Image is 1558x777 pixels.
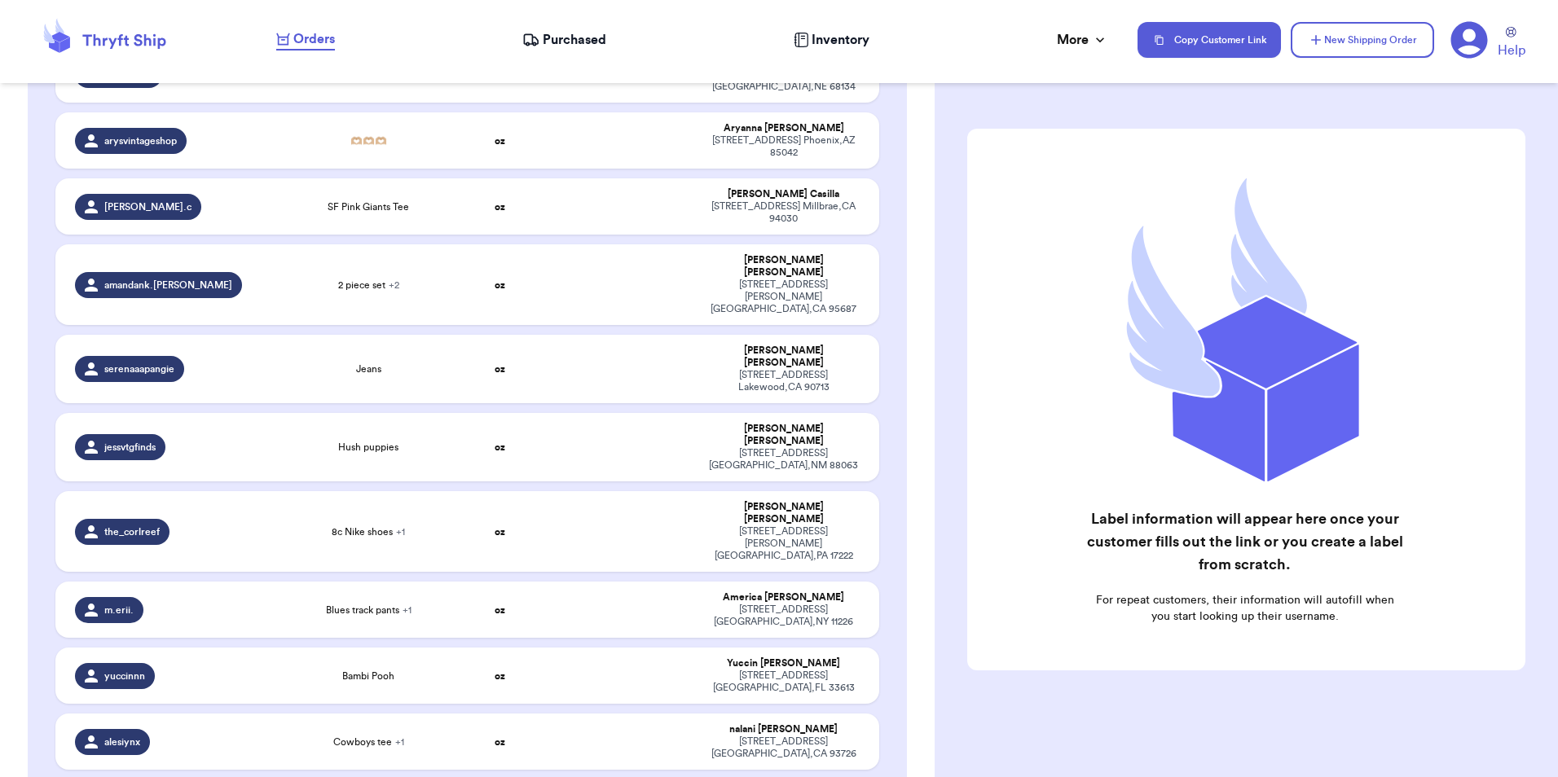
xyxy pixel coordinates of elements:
[104,362,174,375] span: serenaaapangie
[707,657,859,669] div: Yuccin [PERSON_NAME]
[293,29,335,49] span: Orders
[1086,592,1403,625] p: For repeat customers, their information will autofill when you start looking up their username.
[276,29,335,50] a: Orders
[338,441,398,454] span: Hush puppies
[104,279,232,292] span: amandank.[PERSON_NAME]
[1086,507,1403,576] h2: Label information will appear here once your customer fills out the link or you create a label fr...
[707,134,859,159] div: [STREET_ADDRESS] Phoenix , AZ 85042
[403,605,412,615] span: + 1
[707,345,859,369] div: [PERSON_NAME] [PERSON_NAME]
[707,447,859,472] div: [STREET_ADDRESS] [GEOGRAPHIC_DATA] , NM 88063
[1138,22,1281,58] button: Copy Customer Link
[104,669,145,683] span: yuccinnn
[104,604,134,617] span: m.erii.
[707,188,859,200] div: [PERSON_NAME] Casilla
[1498,27,1525,60] a: Help
[522,30,606,50] a: Purchased
[328,200,409,213] span: SF Pink Giants Tee
[812,30,869,50] span: Inventory
[707,279,859,315] div: [STREET_ADDRESS][PERSON_NAME] [GEOGRAPHIC_DATA] , CA 95687
[707,122,859,134] div: Aryanna [PERSON_NAME]
[1498,41,1525,60] span: Help
[104,525,160,538] span: the_corlreef
[707,591,859,604] div: America [PERSON_NAME]
[543,30,606,50] span: Purchased
[342,669,394,683] span: Bambi Pooh
[707,369,859,393] div: [STREET_ADDRESS] Lakewood , CA 90713
[707,735,859,760] div: [STREET_ADDRESS] [GEOGRAPHIC_DATA] , CA 93726
[333,735,404,748] span: Cowboys tee
[326,604,412,617] span: Blues track pants
[338,279,399,292] span: 2 piece set
[707,669,859,694] div: [STREET_ADDRESS] [GEOGRAPHIC_DATA] , FL 33613
[707,423,859,447] div: [PERSON_NAME] [PERSON_NAME]
[104,735,140,748] span: alesiynx
[495,280,505,290] strong: oz
[495,442,505,452] strong: oz
[396,527,405,537] span: + 1
[495,605,505,615] strong: oz
[350,134,387,147] span: 🫶🏼🫶🏼🫶🏼
[104,134,177,147] span: arysvintageshop
[707,604,859,628] div: [STREET_ADDRESS] [GEOGRAPHIC_DATA] , NY 11226
[332,525,405,538] span: 8c Nike shoes
[495,527,505,537] strong: oz
[495,671,505,681] strong: oz
[707,525,859,562] div: [STREET_ADDRESS][PERSON_NAME] [GEOGRAPHIC_DATA] , PA 17222
[1291,22,1434,58] button: New Shipping Order
[395,737,404,747] span: + 1
[495,364,505,374] strong: oz
[707,723,859,735] div: nalani [PERSON_NAME]
[104,441,156,454] span: jessvtgfinds
[707,254,859,279] div: [PERSON_NAME] [PERSON_NAME]
[1057,30,1108,50] div: More
[707,501,859,525] div: [PERSON_NAME] [PERSON_NAME]
[356,362,381,375] span: Jeans
[104,200,191,213] span: [PERSON_NAME].c
[495,737,505,747] strong: oz
[389,280,399,290] span: + 2
[495,202,505,212] strong: oz
[495,136,505,146] strong: oz
[794,30,869,50] a: Inventory
[707,200,859,225] div: [STREET_ADDRESS] Millbrae , CA 94030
